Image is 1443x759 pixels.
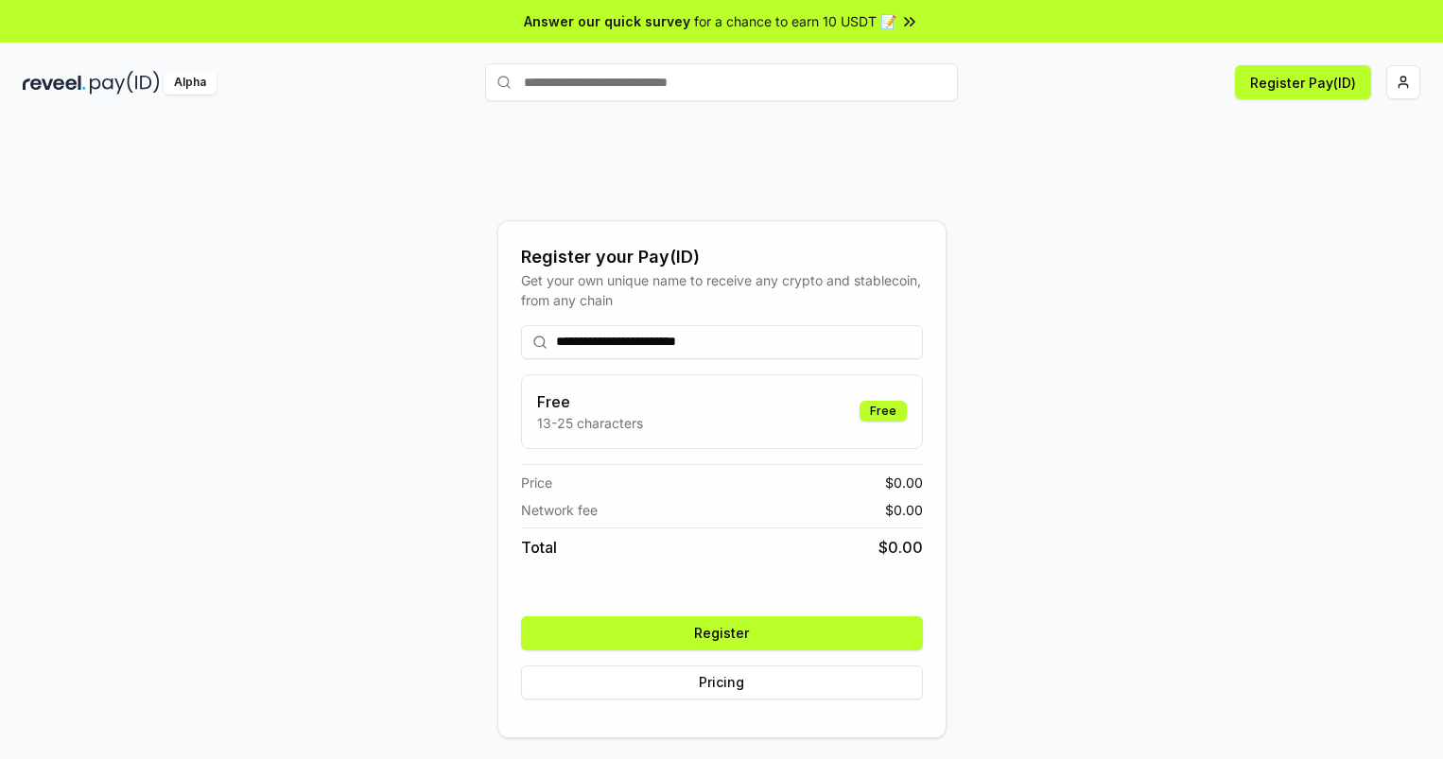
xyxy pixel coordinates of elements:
[90,71,160,95] img: pay_id
[537,413,643,433] p: 13-25 characters
[885,473,923,492] span: $ 0.00
[860,401,907,422] div: Free
[524,11,690,31] span: Answer our quick survey
[1235,65,1371,99] button: Register Pay(ID)
[885,500,923,520] span: $ 0.00
[521,616,923,650] button: Register
[521,244,923,270] div: Register your Pay(ID)
[521,536,557,559] span: Total
[521,665,923,699] button: Pricing
[23,71,86,95] img: reveel_dark
[878,536,923,559] span: $ 0.00
[537,390,643,413] h3: Free
[164,71,217,95] div: Alpha
[521,500,598,520] span: Network fee
[521,473,552,492] span: Price
[694,11,896,31] span: for a chance to earn 10 USDT 📝
[521,270,923,310] div: Get your own unique name to receive any crypto and stablecoin, from any chain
